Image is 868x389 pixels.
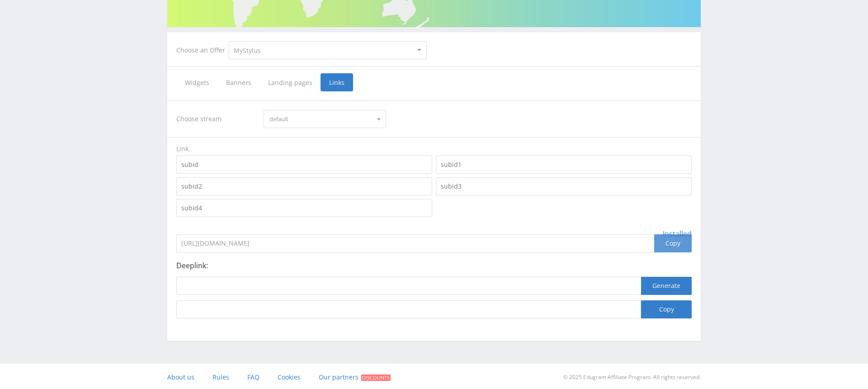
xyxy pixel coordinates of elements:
p: Deeplink: [176,261,692,270]
span: Landing pages [259,73,321,91]
span: Rules [212,373,229,381]
input: subid2 [176,177,432,195]
input: subid1 [436,156,692,174]
span: Our partners [319,373,359,381]
div: Choose stream [176,110,255,128]
span: FAQ [247,373,259,381]
button: Generate [641,277,692,295]
input: subid [176,156,432,174]
span: About us [167,373,194,381]
div: Choose an Offer [176,47,229,54]
div: Copy [654,234,692,252]
span: Discounts [361,375,391,381]
button: Copy [641,300,692,318]
span: Cookies [278,373,301,381]
span: Banners [217,73,259,91]
span: default [269,110,372,128]
div: Link. [176,144,692,153]
input: subid3 [436,177,692,195]
span: Installed [663,230,692,238]
span: Links [321,73,353,91]
input: subid4 [176,199,432,217]
span: Widgets [176,73,217,91]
